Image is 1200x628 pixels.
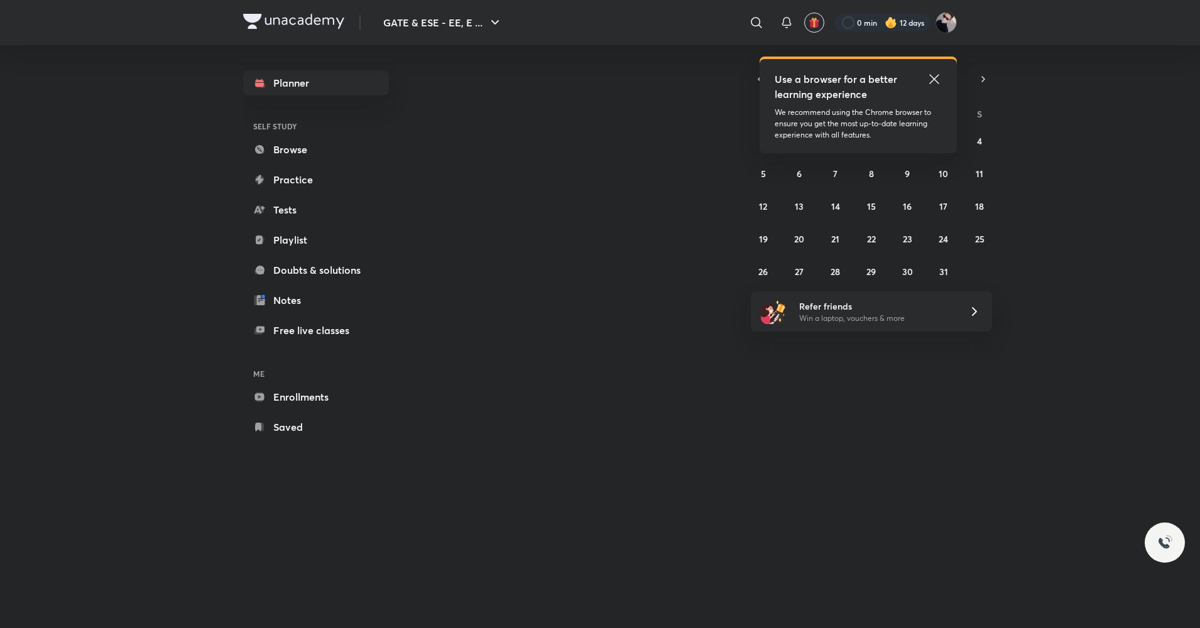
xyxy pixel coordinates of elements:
[753,196,773,216] button: October 12, 2025
[826,261,846,281] button: October 28, 2025
[866,266,876,278] abbr: October 29, 2025
[885,16,897,29] img: streak
[977,135,982,147] abbr: October 4, 2025
[376,10,510,35] button: GATE & ESE - EE, E ...
[939,266,948,278] abbr: October 31, 2025
[243,116,389,137] h6: SELF STUDY
[759,200,767,212] abbr: October 12, 2025
[809,17,820,28] img: avatar
[243,384,389,409] a: Enrollments
[939,233,948,245] abbr: October 24, 2025
[243,414,389,440] a: Saved
[794,233,804,245] abbr: October 20, 2025
[826,163,846,183] button: October 7, 2025
[969,196,990,216] button: October 18, 2025
[897,196,917,216] button: October 16, 2025
[759,233,768,245] abbr: October 19, 2025
[753,229,773,249] button: October 19, 2025
[975,233,985,245] abbr: October 25, 2025
[243,227,389,252] a: Playlist
[758,266,768,278] abbr: October 26, 2025
[934,163,954,183] button: October 10, 2025
[243,257,389,283] a: Doubts & solutions
[935,12,957,33] img: Ashutosh Tripathi
[869,168,874,180] abbr: October 8, 2025
[243,363,389,384] h6: ME
[243,137,389,162] a: Browse
[939,200,947,212] abbr: October 17, 2025
[897,229,917,249] button: October 23, 2025
[897,261,917,281] button: October 30, 2025
[977,108,982,120] abbr: Saturday
[934,261,954,281] button: October 31, 2025
[243,14,344,29] img: Company Logo
[976,168,983,180] abbr: October 11, 2025
[799,313,954,324] p: Win a laptop, vouchers & more
[831,200,840,212] abbr: October 14, 2025
[903,200,912,212] abbr: October 16, 2025
[861,196,881,216] button: October 15, 2025
[795,200,804,212] abbr: October 13, 2025
[902,266,913,278] abbr: October 30, 2025
[243,70,389,95] a: Planner
[797,168,802,180] abbr: October 6, 2025
[753,261,773,281] button: October 26, 2025
[761,299,786,324] img: referral
[903,233,912,245] abbr: October 23, 2025
[867,233,876,245] abbr: October 22, 2025
[897,163,917,183] button: October 9, 2025
[775,72,900,102] h5: Use a browser for a better learning experience
[833,168,837,180] abbr: October 7, 2025
[826,196,846,216] button: October 14, 2025
[831,266,840,278] abbr: October 28, 2025
[804,13,824,33] button: avatar
[789,261,809,281] button: October 27, 2025
[867,200,876,212] abbr: October 15, 2025
[826,229,846,249] button: October 21, 2025
[243,197,389,222] a: Tests
[831,233,839,245] abbr: October 21, 2025
[243,14,344,32] a: Company Logo
[775,107,942,141] p: We recommend using the Chrome browser to ensure you get the most up-to-date learning experience w...
[761,168,766,180] abbr: October 5, 2025
[939,168,948,180] abbr: October 10, 2025
[243,288,389,313] a: Notes
[799,300,954,313] h6: Refer friends
[905,168,910,180] abbr: October 9, 2025
[243,167,389,192] a: Practice
[861,261,881,281] button: October 29, 2025
[789,163,809,183] button: October 6, 2025
[753,163,773,183] button: October 5, 2025
[934,196,954,216] button: October 17, 2025
[243,318,389,343] a: Free live classes
[969,163,990,183] button: October 11, 2025
[789,196,809,216] button: October 13, 2025
[1157,535,1172,550] img: ttu
[969,131,990,151] button: October 4, 2025
[969,229,990,249] button: October 25, 2025
[789,229,809,249] button: October 20, 2025
[795,266,804,278] abbr: October 27, 2025
[975,200,984,212] abbr: October 18, 2025
[861,163,881,183] button: October 8, 2025
[861,229,881,249] button: October 22, 2025
[934,229,954,249] button: October 24, 2025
